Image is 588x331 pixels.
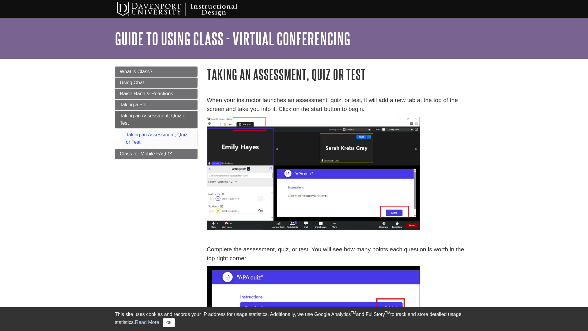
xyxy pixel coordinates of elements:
a: Taking an Assessment, Quiz or Test [115,111,198,128]
h1: Taking an Assessment, Quiz or Test [207,67,473,82]
span: Taking an Assessment, Quiz or Test [120,113,187,126]
a: Class for Mobile FAQ [115,149,198,159]
span: What is Class? [120,69,153,74]
span: Using Chat [120,80,144,85]
a: Guide to Using Class - Virtual Conferencing [115,29,350,48]
button: Close [163,318,175,327]
sup: TM [385,311,390,315]
a: Raise Hand & Reactions [115,89,198,99]
sup: TM [351,311,356,315]
img: class quiz [207,117,420,230]
a: Taking a Poll [115,100,198,110]
img: Davenport University Instructional Design [112,2,259,17]
p: When your instructor launches an assessment, quiz, or test, it will add a new tab at the top of t... [207,96,473,114]
p: Complete the assessment, quiz, or test. You will see how many points each question is worth in th... [207,245,473,263]
span: Class for Mobile FAQ [120,151,166,156]
a: Read More [135,320,159,325]
span: Raise Hand & Reactions [120,91,173,96]
i: This link opens in a new window [168,152,173,156]
a: Taking an Assessment, Quiz or Test [126,132,187,145]
div: Guide Page Menu [115,67,198,159]
a: What is Class? [115,67,198,77]
span: Taking a Poll [120,102,148,107]
div: This site uses cookies and records your IP address for usage statistics. Additionally, we use Goo... [115,311,473,327]
a: Using Chat [115,78,198,88]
